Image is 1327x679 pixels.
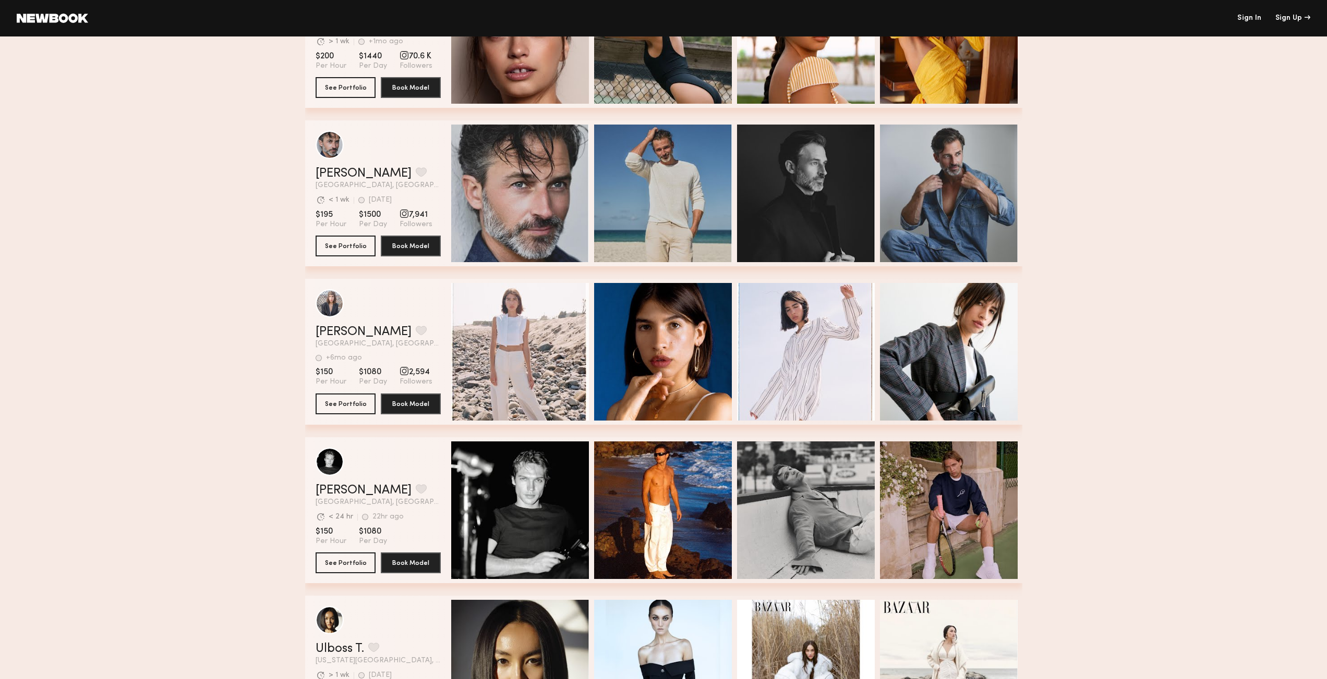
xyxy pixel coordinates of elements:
[400,61,432,71] span: Followers
[316,552,376,573] button: See Portfolio
[1275,15,1310,22] div: Sign Up
[359,377,387,387] span: Per Day
[316,393,376,414] button: See Portfolio
[359,209,387,220] span: $1500
[359,526,387,537] span: $1080
[329,672,349,679] div: > 1 wk
[372,513,404,521] div: 22hr ago
[316,51,346,61] span: $200
[316,220,346,229] span: Per Hour
[381,236,441,256] button: Book Model
[316,526,346,537] span: $150
[1237,15,1261,22] a: Sign In
[400,220,432,229] span: Followers
[316,340,441,348] span: [GEOGRAPHIC_DATA], [GEOGRAPHIC_DATA]
[381,552,441,573] button: Book Model
[381,393,441,414] button: Book Model
[359,537,387,546] span: Per Day
[369,38,403,45] div: +1mo ago
[326,354,362,362] div: +6mo ago
[316,167,412,180] a: [PERSON_NAME]
[316,377,346,387] span: Per Hour
[369,672,392,679] div: [DATE]
[316,484,412,497] a: [PERSON_NAME]
[359,367,387,377] span: $1080
[329,38,349,45] div: > 1 wk
[400,377,432,387] span: Followers
[359,61,387,71] span: Per Day
[316,499,441,506] span: [GEOGRAPHIC_DATA], [GEOGRAPHIC_DATA]
[316,236,376,256] button: See Portfolio
[329,196,349,204] div: < 1 wk
[316,182,441,189] span: [GEOGRAPHIC_DATA], [GEOGRAPHIC_DATA]
[316,209,346,220] span: $195
[381,77,441,98] button: Book Model
[400,367,432,377] span: 2,594
[316,61,346,71] span: Per Hour
[316,657,441,664] span: [US_STATE][GEOGRAPHIC_DATA], [GEOGRAPHIC_DATA]
[369,196,392,204] div: [DATE]
[316,367,346,377] span: $150
[359,220,387,229] span: Per Day
[359,51,387,61] span: $1440
[316,537,346,546] span: Per Hour
[400,209,432,220] span: 7,941
[316,643,364,655] a: Ulboss T.
[316,77,376,98] button: See Portfolio
[316,326,412,338] a: [PERSON_NAME]
[400,51,432,61] span: 70.6 K
[329,513,353,521] div: < 24 hr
